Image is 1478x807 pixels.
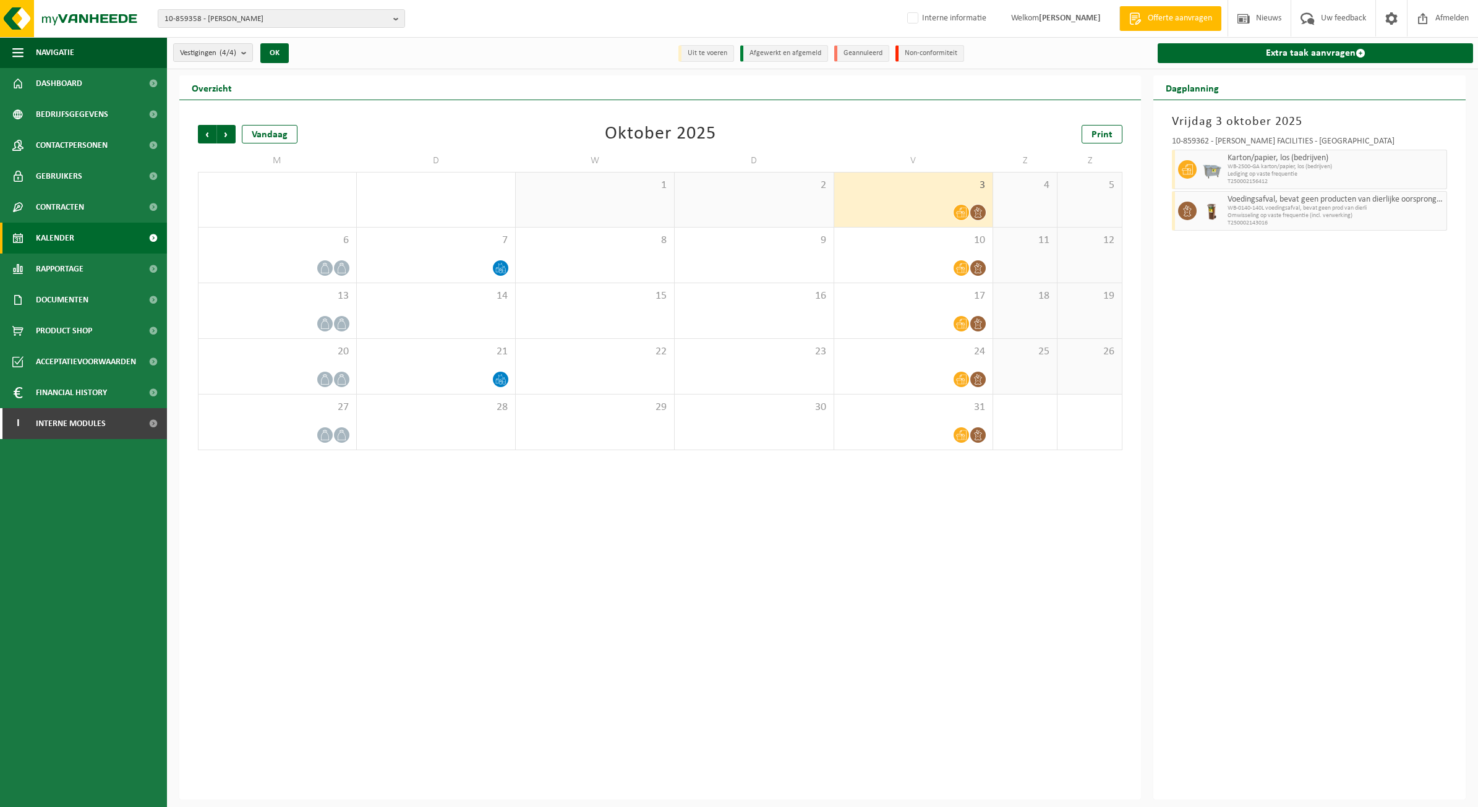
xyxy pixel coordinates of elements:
span: Contracten [36,192,84,223]
span: Bedrijfsgegevens [36,99,108,130]
li: Afgewerkt en afgemeld [740,45,828,62]
span: 6 [205,234,350,247]
span: Karton/papier, los (bedrijven) [1228,153,1443,163]
span: WB-0140-140L voedingsafval, bevat geen prod van dierli [1228,205,1443,212]
td: V [834,150,993,172]
span: 25 [999,345,1051,359]
span: 11 [999,234,1051,247]
img: WB-0140-HPE-BN-06 [1203,202,1221,220]
span: 26 [1064,345,1116,359]
span: 17 [840,289,986,303]
span: Volgende [217,125,236,143]
span: Contactpersonen [36,130,108,161]
span: Interne modules [36,408,106,439]
div: 10-859362 - [PERSON_NAME] FACILITIES - [GEOGRAPHIC_DATA] [1172,137,1447,150]
span: 24 [840,345,986,359]
span: 20 [205,345,350,359]
span: 27 [205,401,350,414]
strong: [PERSON_NAME] [1039,14,1101,23]
button: OK [260,43,289,63]
span: 13 [205,289,350,303]
span: Lediging op vaste frequentie [1228,171,1443,178]
span: Acceptatievoorwaarden [36,346,136,377]
span: Navigatie [36,37,74,68]
span: 15 [522,289,668,303]
span: T250002143016 [1228,220,1443,227]
span: 5 [1064,179,1116,192]
td: M [198,150,357,172]
span: 31 [840,401,986,414]
h2: Dagplanning [1153,75,1231,100]
span: Omwisseling op vaste frequentie (incl. verwerking) [1228,212,1443,220]
span: 3 [840,179,986,192]
div: Vandaag [242,125,297,143]
span: 28 [363,401,509,414]
span: 23 [681,345,827,359]
span: 4 [999,179,1051,192]
span: 19 [1064,289,1116,303]
td: D [675,150,834,172]
td: Z [993,150,1058,172]
label: Interne informatie [905,9,986,28]
img: WB-2500-GAL-GY-01 [1203,160,1221,179]
span: T250002156412 [1228,178,1443,186]
span: 10-859358 - [PERSON_NAME] [164,10,388,28]
span: Offerte aanvragen [1145,12,1215,25]
span: 29 [522,401,668,414]
span: Kalender [36,223,74,254]
span: Product Shop [36,315,92,346]
td: D [357,150,516,172]
button: Vestigingen(4/4) [173,43,253,62]
span: Vestigingen [180,44,236,62]
span: 16 [681,289,827,303]
span: Financial History [36,377,107,408]
count: (4/4) [220,49,236,57]
span: 8 [522,234,668,247]
span: Rapportage [36,254,83,284]
span: 18 [999,289,1051,303]
h2: Overzicht [179,75,244,100]
h3: Vrijdag 3 oktober 2025 [1172,113,1447,131]
td: Z [1057,150,1122,172]
div: Oktober 2025 [605,125,716,143]
span: 22 [522,345,668,359]
span: 21 [363,345,509,359]
span: Gebruikers [36,161,82,192]
span: WB-2500-GA karton/papier, los (bedrijven) [1228,163,1443,171]
a: Offerte aanvragen [1119,6,1221,31]
a: Extra taak aanvragen [1158,43,1473,63]
span: 14 [363,289,509,303]
span: 9 [681,234,827,247]
span: Voedingsafval, bevat geen producten van dierlijke oorsprong, onverpakt [1228,195,1443,205]
li: Geannuleerd [834,45,889,62]
span: 30 [681,401,827,414]
a: Print [1082,125,1122,143]
span: Documenten [36,284,88,315]
li: Uit te voeren [678,45,734,62]
button: 10-859358 - [PERSON_NAME] [158,9,405,28]
span: I [12,408,23,439]
span: 10 [840,234,986,247]
span: 1 [522,179,668,192]
span: 2 [681,179,827,192]
span: 12 [1064,234,1116,247]
span: Print [1091,130,1113,140]
li: Non-conformiteit [895,45,964,62]
span: 7 [363,234,509,247]
td: W [516,150,675,172]
span: Dashboard [36,68,82,99]
span: Vorige [198,125,216,143]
